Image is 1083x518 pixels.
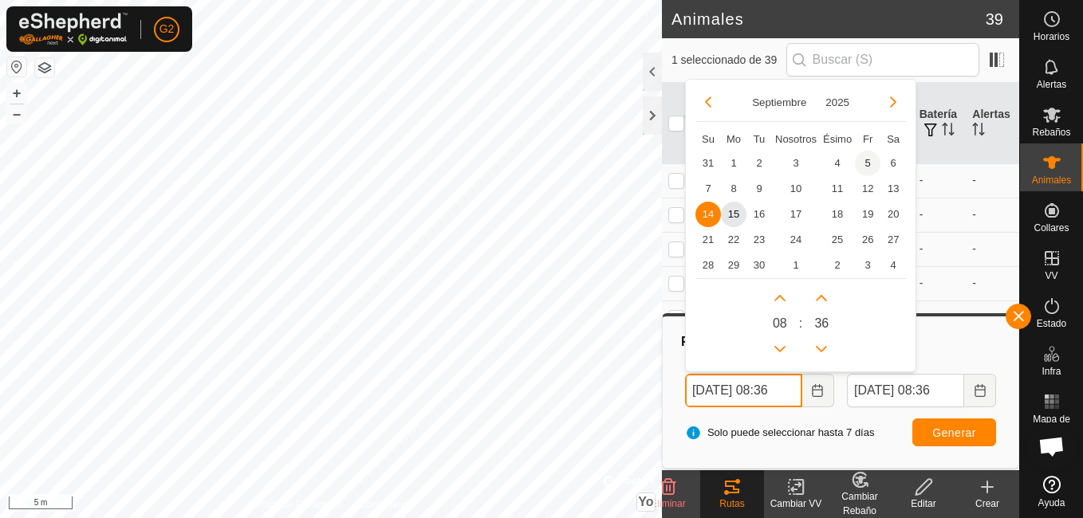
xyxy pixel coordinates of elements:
button: Mes Anterior [695,89,721,115]
td: 23 [746,226,772,252]
td: 24 [772,226,820,252]
span: 1 seleccionado de 39 [671,52,786,69]
button: Elegir mes [746,92,813,111]
span: Su [702,133,715,145]
font: 2 [756,155,762,171]
td: 30 [746,252,772,277]
td: 2 [746,150,772,175]
font: 28 [703,257,714,273]
span: Mapa de Calor [1024,414,1079,434]
img: Logo Gallagher [19,13,128,45]
font: 12 [862,180,873,196]
span: Fr [863,133,872,145]
div: Rutas [700,496,764,511]
div: Elija la fecha [685,79,916,372]
div: Chat abierto [1028,422,1076,470]
td: 5 [855,150,880,175]
p-button: Minuto siguiente [809,285,834,310]
font: 1 [793,257,798,273]
span: VV [1045,271,1057,281]
button: Elegir año [819,92,856,111]
td: - [913,163,967,198]
td: 11 [820,175,855,201]
font: 4 [834,155,840,171]
div: Cambiar VV [764,496,828,511]
td: - [913,266,967,300]
button: Capas del Mapa [35,58,54,77]
font: 14 [703,206,714,222]
span: : [799,313,802,332]
font: 0 8 [773,316,787,329]
td: 12 [855,175,880,201]
font: 13 [888,180,899,196]
div: Rutas [679,332,1002,351]
a: Contáctenos [360,497,413,512]
td: 17 [772,201,820,226]
p-sorticon: Activar para ordenar [942,125,955,138]
font: 2025 [825,96,849,108]
div: Cambiar Rebaño [828,489,892,518]
td: 1 [772,252,820,277]
font: 3 [793,155,798,171]
p-button: Hora anterior [767,336,793,361]
p-sorticon: Activar para ordenar [684,116,697,129]
span: Mo [727,133,741,145]
button: Generar [912,418,996,446]
font: 8 [731,180,736,196]
h2: Animales [671,10,986,29]
td: - [966,232,1019,266]
font: 25 [832,231,843,247]
font: 4 [890,257,896,273]
font: 29 [728,257,739,273]
button: Yo [637,493,655,511]
font: 22 [728,231,739,247]
p-button: Próxima hora [767,285,793,310]
td: - [966,163,1019,198]
font: 18 [832,206,843,222]
font: 31 [703,155,714,171]
span: Rebaños [1032,128,1070,137]
td: 7 [695,175,721,201]
td: - [966,266,1019,300]
font: Alertas [972,108,1010,120]
font: Septiembre [752,96,806,108]
a: Ayuda [1020,469,1083,514]
span: Solo puede seleccionar hasta 7 días [685,425,875,441]
font: 7 [705,180,711,196]
td: 9 [746,175,772,201]
span: G2 [159,21,175,37]
span: Animales [1032,175,1071,185]
font: 17 [790,206,801,222]
span: Ésimo [823,133,852,145]
font: 2 [834,257,840,273]
span: 15 sept 2025, 8:07 [813,440,853,469]
span: Infra [1042,367,1061,376]
td: 16 [746,201,772,226]
button: – [7,104,26,124]
td: 22 [721,226,746,252]
td: - [913,232,967,266]
td: 3 [772,150,820,175]
span: Eliminar [651,498,685,509]
td: 31 [695,150,721,175]
td: 19 [855,201,880,226]
td: 15 [721,201,746,226]
span: Yo [638,495,653,508]
span: Collares [1034,223,1069,233]
input: Buscar (S) [786,43,979,77]
td: 26 [855,226,880,252]
td: - [966,198,1019,232]
td: 27 [880,226,906,252]
span: Sa [887,133,900,145]
span: Generar [932,426,976,439]
td: - [966,300,1019,335]
button: Mes próximo [880,89,906,115]
span: Nosotros [775,133,817,145]
label: Hasta [847,358,996,374]
td: - [913,198,967,232]
font: 16 [754,206,765,222]
td: 10 [772,175,820,201]
font: 27 [888,231,899,247]
span: Estado [1037,319,1066,328]
font: 21 [703,231,714,247]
